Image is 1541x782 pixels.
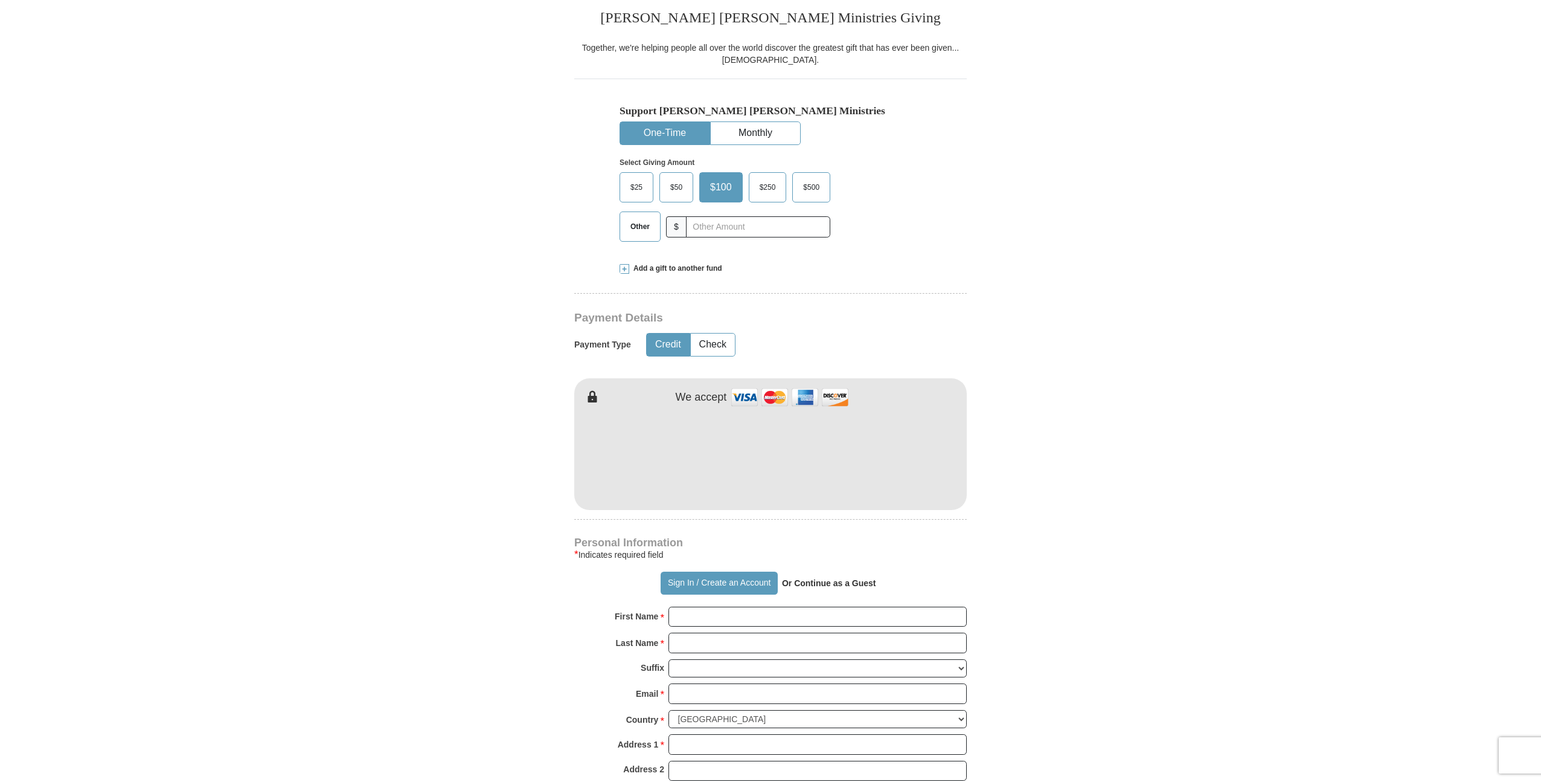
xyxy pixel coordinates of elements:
img: credit cards accepted [729,384,850,410]
input: Other Amount [686,216,830,238]
strong: Suffix [641,659,664,676]
div: Together, we're helping people all over the world discover the greatest gift that has ever been g... [574,42,967,66]
button: Sign In / Create an Account [661,572,777,595]
strong: Or Continue as a Guest [782,578,876,588]
button: Check [691,334,735,356]
span: $25 [624,178,649,196]
button: Credit [647,334,690,356]
h3: Payment Details [574,311,882,325]
button: Monthly [711,122,800,144]
span: $250 [754,178,782,196]
span: $500 [797,178,825,196]
strong: First Name [615,608,658,625]
h4: We accept [676,391,727,404]
span: $ [666,216,687,238]
strong: Address 2 [623,761,664,778]
strong: Email [636,685,658,702]
div: Indicates required field [574,548,967,562]
span: $50 [664,178,688,196]
strong: Address 1 [618,736,659,753]
button: One-Time [620,122,710,144]
span: $100 [704,178,738,196]
h5: Support [PERSON_NAME] [PERSON_NAME] Ministries [620,105,921,117]
h5: Payment Type [574,340,631,350]
span: Other [624,218,656,236]
strong: Last Name [616,635,659,651]
h4: Personal Information [574,538,967,548]
strong: Country [626,711,659,728]
span: Add a gift to another fund [629,263,722,274]
strong: Select Giving Amount [620,158,694,167]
